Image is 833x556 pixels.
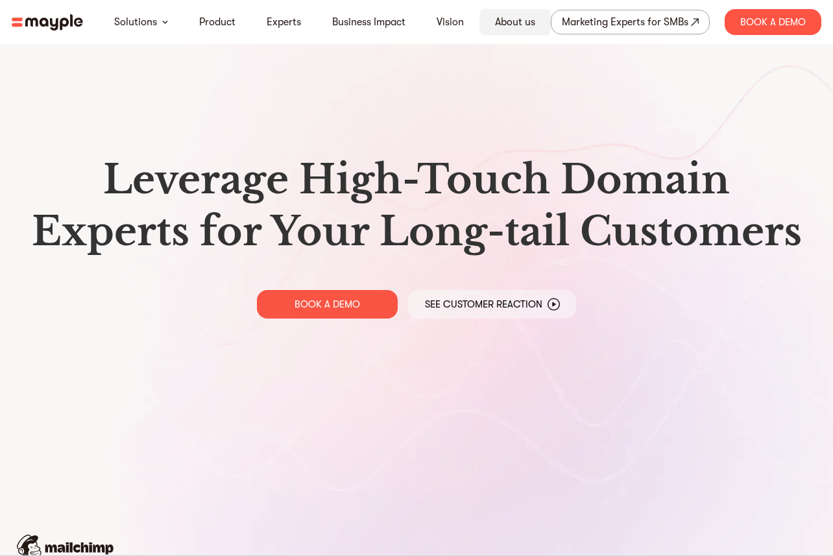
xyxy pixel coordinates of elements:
a: Marketing Experts for SMBs [551,10,710,34]
div: Book A Demo [725,9,821,35]
iframe: Chat Widget [768,494,833,556]
a: Business Impact [332,14,405,30]
p: See Customer Reaction [425,298,542,311]
h1: Leverage High-Touch Domain Experts for Your Long-tail Customers [22,154,811,258]
img: mayple-logo [12,14,83,30]
div: Marketing Experts for SMBs [562,13,688,31]
a: Product [199,14,235,30]
img: arrow-down [162,20,168,24]
a: Vision [437,14,464,30]
p: BOOK A DEMO [295,298,360,311]
a: See Customer Reaction [408,290,576,319]
a: About us [495,14,535,30]
a: Experts [267,14,301,30]
a: BOOK A DEMO [257,290,398,319]
a: Solutions [114,14,157,30]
